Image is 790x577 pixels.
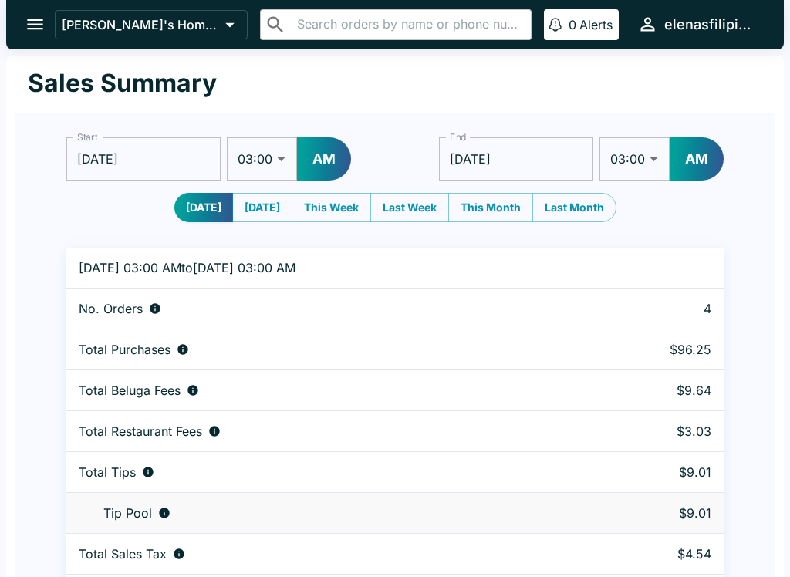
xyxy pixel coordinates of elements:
[79,546,561,562] div: Sales tax paid by diners
[79,546,167,562] p: Total Sales Tax
[79,301,561,316] div: Number of orders placed
[62,17,219,32] p: [PERSON_NAME]'s Home of the Finest Filipino Foods
[664,15,759,34] div: elenasfilipinofoods
[55,10,248,39] button: [PERSON_NAME]'s Home of the Finest Filipino Foods
[586,546,711,562] p: $4.54
[174,193,233,222] button: [DATE]
[79,260,561,275] p: [DATE] 03:00 AM to [DATE] 03:00 AM
[586,301,711,316] p: 4
[79,301,143,316] p: No. Orders
[450,130,467,143] label: End
[79,342,170,357] p: Total Purchases
[586,383,711,398] p: $9.64
[532,193,616,222] button: Last Month
[79,342,561,357] div: Aggregate order subtotals
[79,464,561,480] div: Combined individual and pooled tips
[631,8,765,41] button: elenasfilipinofoods
[79,505,561,521] div: Tips unclaimed by a waiter
[66,137,221,181] input: Choose date, selected date is Oct 1, 2025
[670,137,724,181] button: AM
[586,505,711,521] p: $9.01
[79,383,561,398] div: Fees paid by diners to Beluga
[569,17,576,32] p: 0
[79,423,561,439] div: Fees paid by diners to restaurant
[79,383,181,398] p: Total Beluga Fees
[448,193,533,222] button: This Month
[586,423,711,439] p: $3.03
[586,342,711,357] p: $96.25
[586,464,711,480] p: $9.01
[232,193,292,222] button: [DATE]
[439,137,593,181] input: Choose date, selected date is Oct 2, 2025
[103,505,152,521] p: Tip Pool
[15,5,55,44] button: open drawer
[292,14,525,35] input: Search orders by name or phone number
[79,464,136,480] p: Total Tips
[579,17,613,32] p: Alerts
[297,137,351,181] button: AM
[370,193,449,222] button: Last Week
[292,193,371,222] button: This Week
[28,68,217,99] h1: Sales Summary
[77,130,97,143] label: Start
[79,423,202,439] p: Total Restaurant Fees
